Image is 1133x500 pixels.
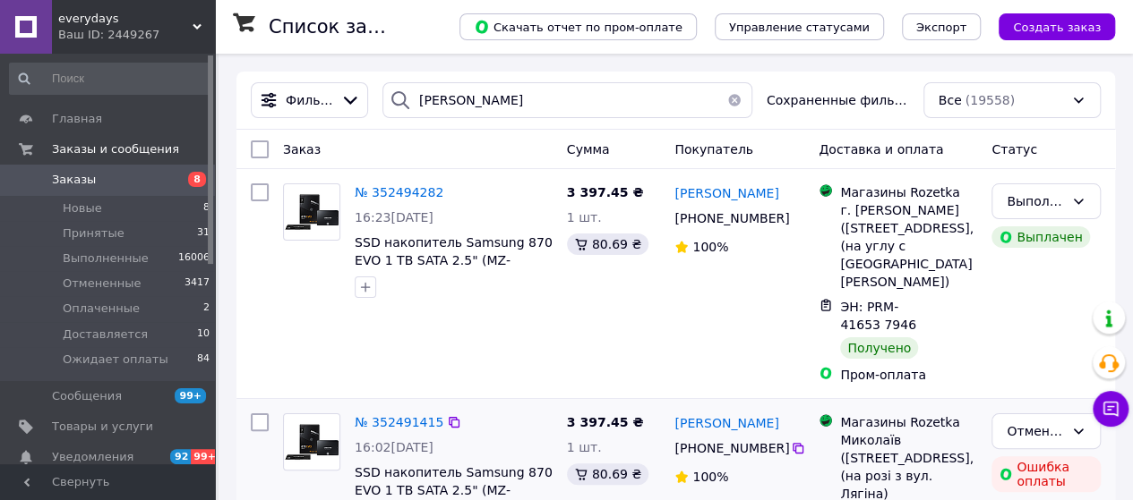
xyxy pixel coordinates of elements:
span: 8 [203,200,210,216]
span: 3 397.45 ₴ [567,415,644,429]
span: 3417 [185,275,210,292]
a: [PERSON_NAME] [674,414,778,432]
h1: Список заказов [269,16,423,38]
span: everydays [58,11,193,27]
span: Оплаченные [63,301,140,317]
span: Доставляется [63,326,148,343]
div: г. [PERSON_NAME] ([STREET_ADDRESS], (на углу с [GEOGRAPHIC_DATA][PERSON_NAME]) [840,201,977,291]
span: Заказ [283,142,321,157]
button: Скачать отчет по пром-оплате [459,13,697,40]
span: (19558) [965,93,1014,107]
span: Скачать отчет по пром-оплате [474,19,682,35]
div: Магазины Rozetka [840,413,977,431]
span: 100% [692,240,728,254]
button: Управление статусами [715,13,884,40]
span: 16:23[DATE] [355,210,433,225]
span: 100% [692,470,728,484]
img: Фото товару [284,422,339,461]
a: [PERSON_NAME] [674,184,778,202]
span: Управление статусами [729,21,870,34]
span: Сохраненные фильтры: [767,91,909,109]
span: [PERSON_NAME] [674,186,778,200]
span: Товары и услуги [52,419,153,435]
button: Чат с покупателем [1093,391,1129,427]
img: Фото товару [284,192,339,231]
span: 99+ [175,388,206,403]
span: 16:02[DATE] [355,440,433,454]
span: Доставка и оплата [819,142,943,157]
span: 84 [197,352,210,368]
span: Сообщения [52,388,122,404]
div: 80.69 ₴ [567,233,648,255]
div: Ваш ID: 2449267 [58,27,215,43]
span: 99+ [191,449,220,464]
span: Статус [991,142,1037,157]
span: 31 [197,225,210,242]
button: Создать заказ [999,13,1115,40]
span: [PHONE_NUMBER] [674,441,789,455]
input: Поиск по номеру заказа, ФИО покупателя, номеру телефона, Email, номеру накладной [382,82,752,118]
span: 92 [170,449,191,464]
input: Поиск [9,63,211,95]
div: Выплачен [991,226,1089,248]
div: Магазины Rozetka [840,183,977,201]
button: Экспорт [902,13,981,40]
a: № 352491415 [355,415,443,429]
span: Заказы и сообщения [52,141,179,157]
span: 8 [188,172,206,187]
span: Уведомления [52,449,133,465]
span: 1 шт. [567,440,602,454]
div: Отменен [1007,421,1064,441]
span: Создать заказ [1013,21,1101,34]
div: Получено [840,337,918,359]
span: 2 [203,301,210,317]
span: Выполненные [63,250,149,267]
span: 3 397.45 ₴ [567,185,644,199]
span: [PERSON_NAME] [674,416,778,430]
span: 1 шт. [567,210,602,225]
span: Фильтры [286,91,333,109]
a: Фото товару [283,183,340,241]
a: SSD накопитель Samsung 870 EVO 1 TB SATA 2.5" (MZ-77E1T0B) НОВЫЙ!!! [355,235,553,285]
div: Выполнен [1007,191,1064,211]
span: Новые [63,200,102,216]
span: Заказы [52,172,96,188]
span: [PHONE_NUMBER] [674,211,789,225]
span: Покупатель [674,142,753,157]
button: Очистить [717,82,752,118]
span: ЭН: PRM-41653 7946 [840,300,916,332]
div: 80.69 ₴ [567,463,648,485]
a: Создать заказ [981,19,1115,33]
a: № 352494282 [355,185,443,199]
span: Все [939,91,962,109]
a: Фото товару [283,413,340,470]
div: Ошибка оплаты [991,456,1101,492]
span: Главная [52,111,102,127]
span: Экспорт [916,21,966,34]
div: Пром-оплата [840,366,977,384]
span: 10 [197,326,210,343]
span: Ожидает оплаты [63,352,168,368]
span: Отмененные [63,275,141,292]
span: Сумма [567,142,610,157]
span: Принятые [63,225,124,242]
span: 16006 [178,250,210,267]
